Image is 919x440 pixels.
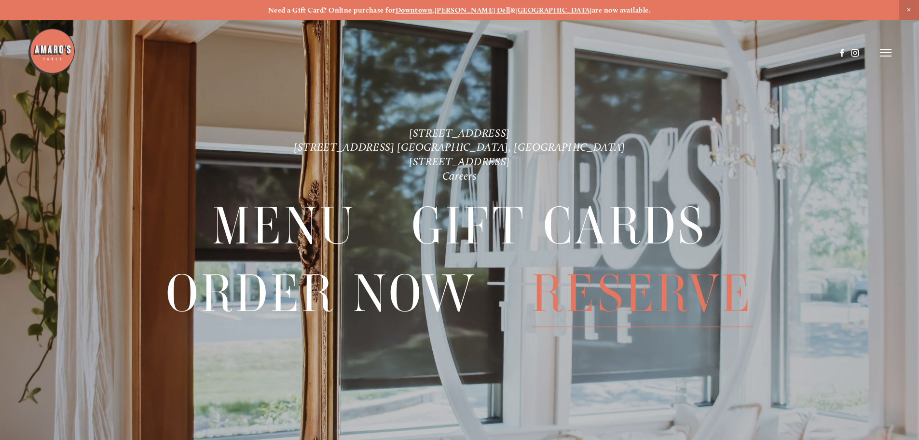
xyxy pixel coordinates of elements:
[166,260,476,327] span: Order Now
[532,260,753,327] span: Reserve
[396,6,433,14] a: Downtown
[532,260,753,326] a: Reserve
[515,6,592,14] a: [GEOGRAPHIC_DATA]
[268,6,396,14] strong: Need a Gift Card? Online purchase for
[510,6,515,14] strong: &
[411,193,707,259] a: Gift Cards
[592,6,651,14] strong: are now available.
[212,193,356,259] a: Menu
[27,28,76,76] img: Amaro's Table
[432,6,434,14] strong: ,
[435,6,510,14] a: [PERSON_NAME] Dell
[409,127,510,140] a: [STREET_ADDRESS]
[411,193,707,260] span: Gift Cards
[294,141,625,154] a: [STREET_ADDRESS] [GEOGRAPHIC_DATA], [GEOGRAPHIC_DATA]
[166,260,476,326] a: Order Now
[212,193,356,260] span: Menu
[409,155,510,168] a: [STREET_ADDRESS]
[442,170,477,183] a: Careers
